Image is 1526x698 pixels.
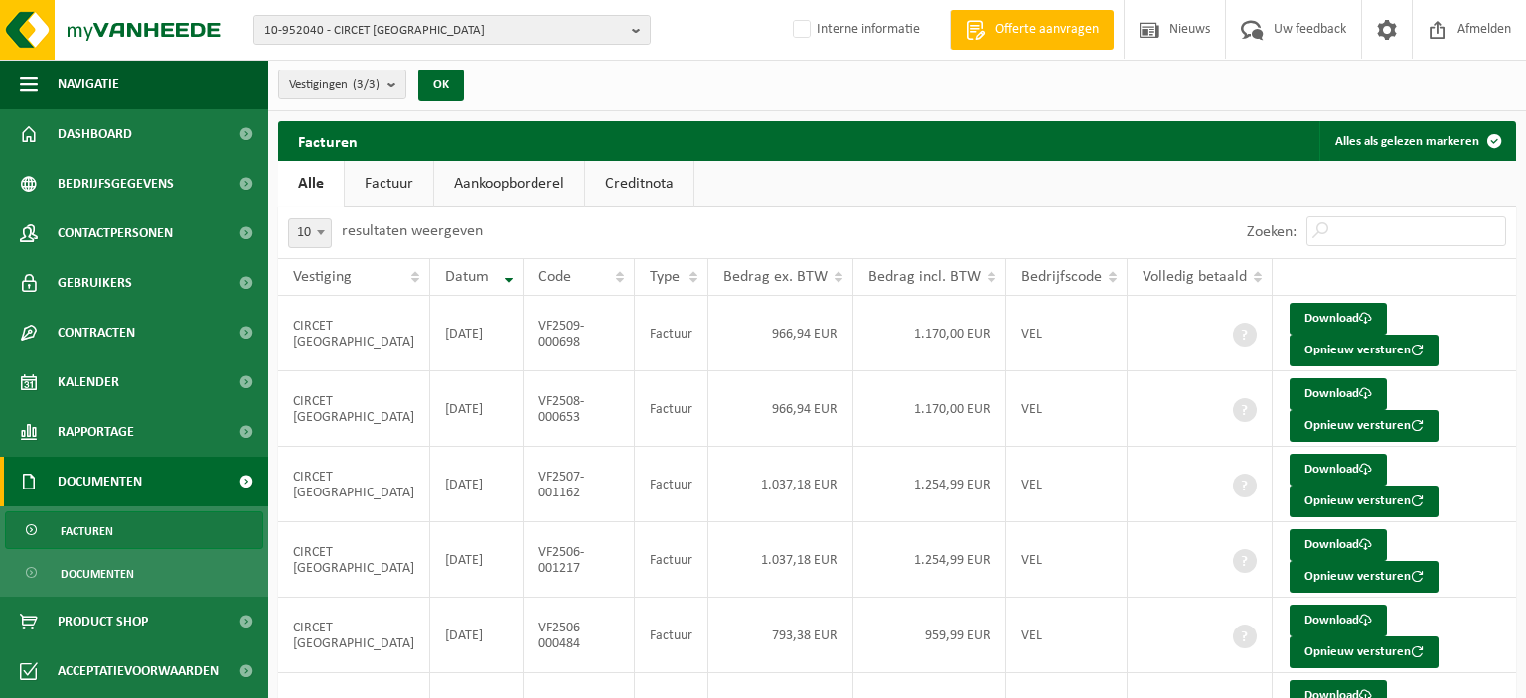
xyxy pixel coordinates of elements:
td: VEL [1006,447,1128,522]
button: Alles als gelezen markeren [1319,121,1514,161]
td: VEL [1006,598,1128,673]
td: [DATE] [430,296,524,371]
span: Kalender [58,357,119,407]
td: [DATE] [430,598,524,673]
label: Zoeken: [1247,224,1297,240]
td: 1.170,00 EUR [853,296,1006,371]
button: Opnieuw versturen [1290,636,1439,668]
td: Factuur [635,296,708,371]
span: Bedrag incl. BTW [868,269,981,285]
td: VEL [1006,522,1128,598]
td: CIRCET [GEOGRAPHIC_DATA] [278,296,430,371]
td: 1.170,00 EUR [853,371,1006,447]
a: Documenten [5,554,263,592]
span: Product Shop [58,597,148,646]
td: 966,94 EUR [708,371,853,447]
span: Datum [445,269,489,285]
span: Gebruikers [58,258,132,308]
td: VF2506-000484 [524,598,635,673]
td: CIRCET [GEOGRAPHIC_DATA] [278,371,430,447]
td: [DATE] [430,522,524,598]
button: Vestigingen(3/3) [278,70,406,99]
a: Alle [278,161,344,207]
button: Opnieuw versturen [1290,410,1439,442]
button: Opnieuw versturen [1290,486,1439,517]
span: Volledig betaald [1143,269,1247,285]
span: Navigatie [58,60,119,109]
a: Facturen [5,511,263,549]
td: CIRCET [GEOGRAPHIC_DATA] [278,447,430,522]
span: Vestiging [293,269,352,285]
td: Factuur [635,598,708,673]
td: VF2506-001217 [524,522,635,598]
count: (3/3) [353,78,380,91]
td: VF2508-000653 [524,371,635,447]
a: Download [1290,378,1387,410]
button: 10-952040 - CIRCET [GEOGRAPHIC_DATA] [253,15,651,45]
label: Interne informatie [789,15,920,45]
td: Factuur [635,371,708,447]
a: Download [1290,605,1387,636]
span: Bedrijfsgegevens [58,159,174,209]
span: Bedrag ex. BTW [723,269,828,285]
td: Factuur [635,522,708,598]
span: Documenten [61,555,134,593]
button: Opnieuw versturen [1290,335,1439,366]
span: Acceptatievoorwaarden [58,646,219,696]
label: resultaten weergeven [342,223,483,239]
span: Facturen [61,512,113,550]
td: VEL [1006,371,1128,447]
a: Aankoopborderel [434,161,584,207]
span: Contracten [58,308,135,357]
td: 959,99 EUR [853,598,1006,673]
span: Contactpersonen [58,209,173,258]
td: 1.254,99 EUR [853,447,1006,522]
td: VF2507-001162 [524,447,635,522]
td: CIRCET [GEOGRAPHIC_DATA] [278,598,430,673]
a: Download [1290,303,1387,335]
td: VEL [1006,296,1128,371]
a: Factuur [345,161,433,207]
td: 966,94 EUR [708,296,853,371]
span: 10 [288,218,332,248]
td: VF2509-000698 [524,296,635,371]
a: Download [1290,454,1387,486]
span: Type [650,269,680,285]
span: 10 [289,219,331,247]
td: 1.254,99 EUR [853,522,1006,598]
span: Vestigingen [289,70,380,100]
td: [DATE] [430,447,524,522]
span: Code [538,269,571,285]
td: [DATE] [430,371,524,447]
span: Offerte aanvragen [991,20,1104,40]
span: Documenten [58,457,142,506]
td: CIRCET [GEOGRAPHIC_DATA] [278,522,430,598]
a: Download [1290,529,1387,561]
td: 1.037,18 EUR [708,522,853,598]
button: OK [418,70,464,101]
span: Rapportage [58,407,134,457]
td: 793,38 EUR [708,598,853,673]
td: 1.037,18 EUR [708,447,853,522]
span: 10-952040 - CIRCET [GEOGRAPHIC_DATA] [264,16,624,46]
a: Creditnota [585,161,693,207]
span: Bedrijfscode [1021,269,1102,285]
button: Opnieuw versturen [1290,561,1439,593]
span: Dashboard [58,109,132,159]
a: Offerte aanvragen [950,10,1114,50]
h2: Facturen [278,121,378,160]
td: Factuur [635,447,708,522]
